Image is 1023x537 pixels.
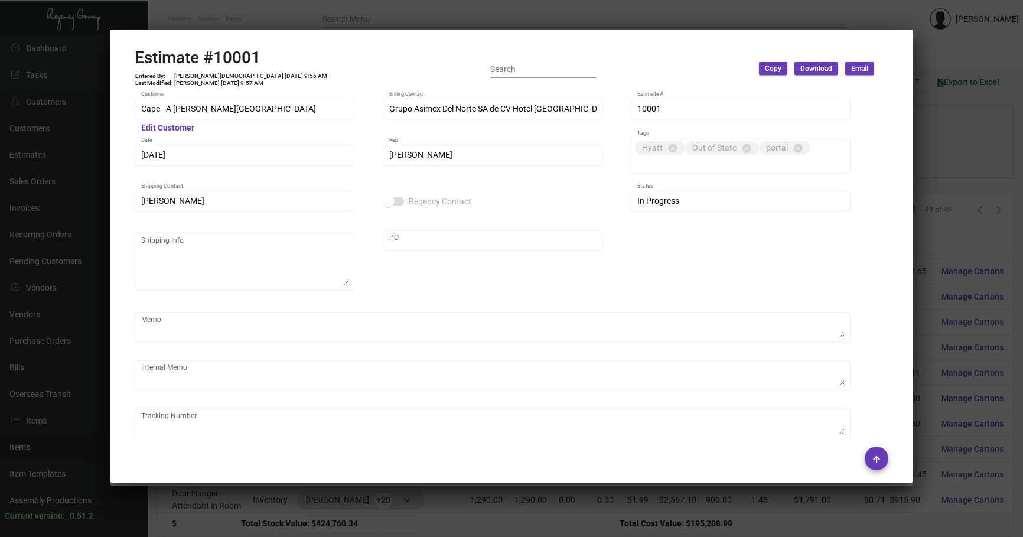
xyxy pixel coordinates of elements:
[70,510,93,522] div: 0.51.2
[851,64,868,74] span: Email
[135,73,174,80] td: Entered By:
[635,141,685,155] mat-chip: Hyatt
[685,141,759,155] mat-chip: Out of State
[667,143,678,154] mat-icon: cancel
[793,143,803,154] mat-icon: cancel
[135,80,174,87] td: Last Modified:
[741,143,752,154] mat-icon: cancel
[637,196,679,206] span: In Progress
[174,80,328,87] td: [PERSON_NAME] [DATE] 9:57 AM
[800,64,832,74] span: Download
[174,73,328,80] td: [PERSON_NAME][DEMOGRAPHIC_DATA] [DATE] 9:56 AM
[409,194,471,209] span: Regency Contact
[759,141,810,155] mat-chip: portal
[845,62,874,75] button: Email
[5,510,65,522] div: Current version:
[135,48,328,68] h2: Estimate #10001
[794,62,838,75] button: Download
[141,123,194,133] mat-hint: Edit Customer
[759,62,787,75] button: Copy
[765,64,781,74] span: Copy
